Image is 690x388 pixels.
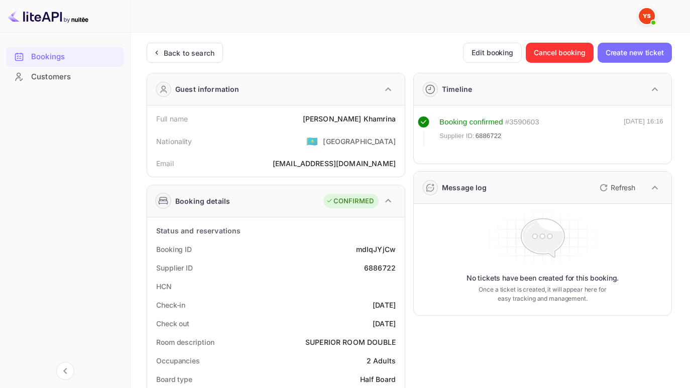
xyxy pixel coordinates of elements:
img: LiteAPI logo [8,8,88,24]
div: [DATE] [373,318,396,329]
div: Booking details [175,196,230,206]
div: [DATE] [373,300,396,310]
img: Yandex Support [639,8,655,24]
div: [DATE] 16:16 [624,116,663,146]
div: mdIqJYjCw [356,244,396,254]
div: 2 Adults [367,355,396,366]
div: Half Board [360,374,396,384]
div: Occupancies [156,355,200,366]
div: Back to search [164,48,214,58]
p: Once a ticket is created, it will appear here for easy tracking and management. [474,285,611,303]
p: No tickets have been created for this booking. [467,273,619,283]
span: Supplier ID: [439,131,475,141]
div: CONFIRMED [326,196,374,206]
div: 6886722 [364,263,396,273]
div: Booking confirmed [439,116,503,128]
div: Customers [31,71,119,83]
div: # 3590603 [505,116,539,128]
button: Collapse navigation [56,362,74,380]
div: Check-in [156,300,185,310]
span: 6886722 [476,131,502,141]
div: Email [156,158,174,169]
div: Booking ID [156,244,192,254]
div: Board type [156,374,192,384]
div: Check out [156,318,189,329]
div: Full name [156,113,188,124]
div: SUPERIOR ROOM DOUBLE [305,337,396,347]
button: Cancel booking [526,43,594,63]
div: Message log [442,182,487,193]
div: [GEOGRAPHIC_DATA] [323,136,396,147]
div: Customers [6,67,124,87]
div: Room description [156,337,214,347]
div: [EMAIL_ADDRESS][DOMAIN_NAME] [273,158,396,169]
div: HCN [156,281,172,292]
div: Timeline [442,84,472,94]
a: Bookings [6,47,124,66]
div: Status and reservations [156,225,241,236]
div: Guest information [175,84,240,94]
button: Refresh [594,180,639,196]
button: Edit booking [463,43,522,63]
a: Customers [6,67,124,86]
span: United States [306,132,318,150]
p: Refresh [611,182,635,193]
div: Bookings [31,51,119,63]
div: Supplier ID [156,263,193,273]
div: [PERSON_NAME] Khamrina [303,113,396,124]
div: Nationality [156,136,192,147]
button: Create new ticket [598,43,672,63]
div: Bookings [6,47,124,67]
